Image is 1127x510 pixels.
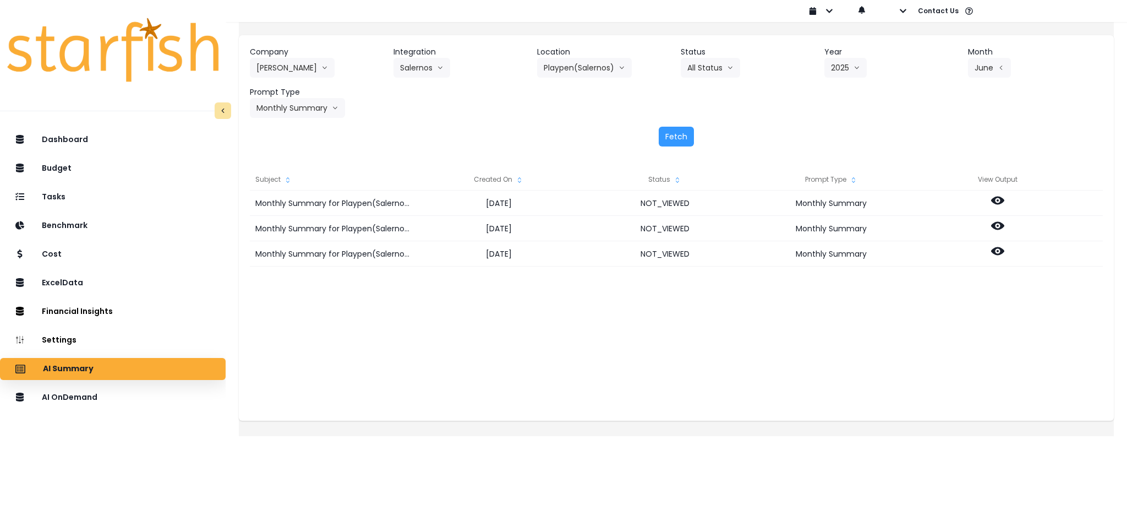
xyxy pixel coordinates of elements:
[250,191,415,216] div: Monthly Summary for Playpen(Salernos) for [DATE]
[416,191,582,216] div: [DATE]
[393,46,528,58] header: Integration
[42,221,87,230] p: Benchmark
[515,176,524,185] svg: sort
[727,62,734,73] svg: arrow down line
[437,62,444,73] svg: arrow down line
[824,46,959,58] header: Year
[681,58,740,78] button: All Statusarrow down line
[915,169,1081,191] div: View Output
[250,58,335,78] button: [PERSON_NAME]arrow down line
[332,102,338,113] svg: arrow down line
[42,192,65,202] p: Tasks
[42,164,72,173] p: Budget
[416,169,582,191] div: Created On
[582,191,748,216] div: NOT_VIEWED
[42,135,88,144] p: Dashboard
[42,249,62,259] p: Cost
[659,127,694,147] button: Fetch
[748,216,915,241] div: Monthly Summary
[250,46,385,58] header: Company
[748,169,915,191] div: Prompt Type
[42,393,97,402] p: AI OnDemand
[968,46,1103,58] header: Month
[250,86,385,98] header: Prompt Type
[849,176,858,185] svg: sort
[283,176,292,185] svg: sort
[998,62,1004,73] svg: arrow left line
[582,216,748,241] div: NOT_VIEWED
[619,62,625,73] svg: arrow down line
[968,58,1011,78] button: Junearrow left line
[393,58,450,78] button: Salernosarrow down line
[748,241,915,267] div: Monthly Summary
[250,98,345,118] button: Monthly Summaryarrow down line
[582,241,748,267] div: NOT_VIEWED
[43,364,94,374] p: AI Summary
[42,278,83,287] p: ExcelData
[250,241,415,267] div: Monthly Summary for Playpen(Salernos) for [DATE]
[537,58,632,78] button: Playpen(Salernos)arrow down line
[250,216,415,241] div: Monthly Summary for Playpen(Salernos) for [DATE]
[854,62,860,73] svg: arrow down line
[748,191,915,216] div: Monthly Summary
[416,216,582,241] div: [DATE]
[416,241,582,267] div: [DATE]
[673,176,682,185] svg: sort
[321,62,328,73] svg: arrow down line
[250,169,415,191] div: Subject
[824,58,867,78] button: 2025arrow down line
[537,46,672,58] header: Location
[582,169,748,191] div: Status
[681,46,816,58] header: Status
